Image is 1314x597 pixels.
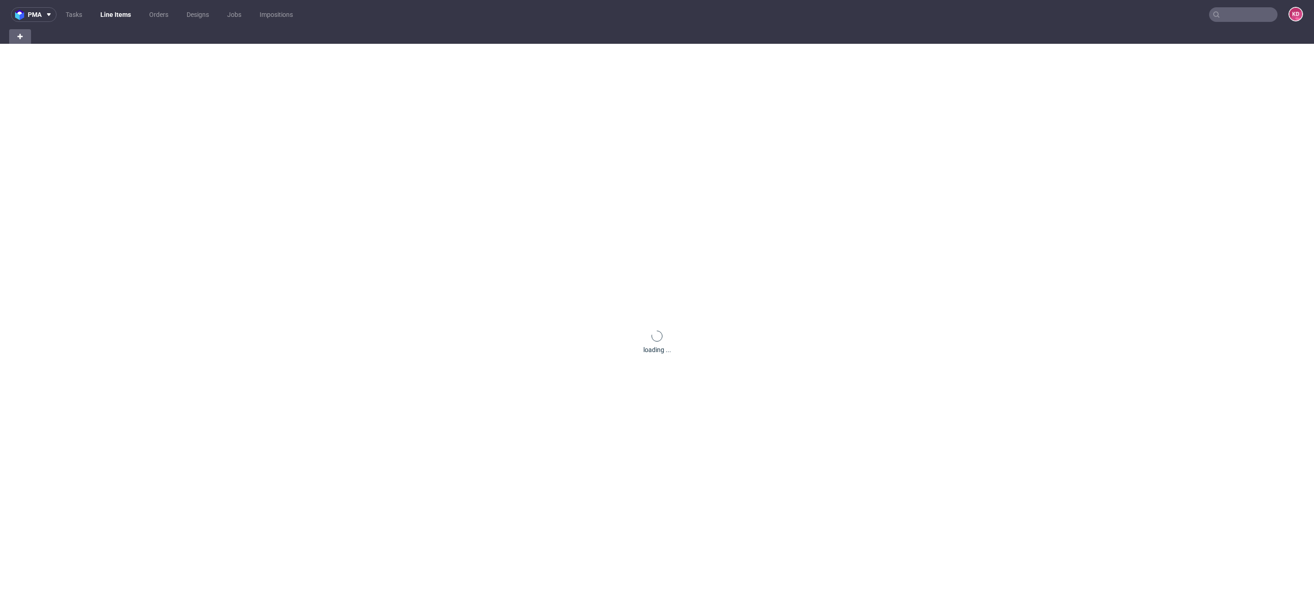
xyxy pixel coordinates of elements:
[15,10,28,20] img: logo
[222,7,247,22] a: Jobs
[643,345,671,354] div: loading ...
[181,7,214,22] a: Designs
[1289,8,1302,21] figcaption: KD
[60,7,88,22] a: Tasks
[254,7,298,22] a: Impositions
[144,7,174,22] a: Orders
[28,11,42,18] span: pma
[11,7,57,22] button: pma
[95,7,136,22] a: Line Items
